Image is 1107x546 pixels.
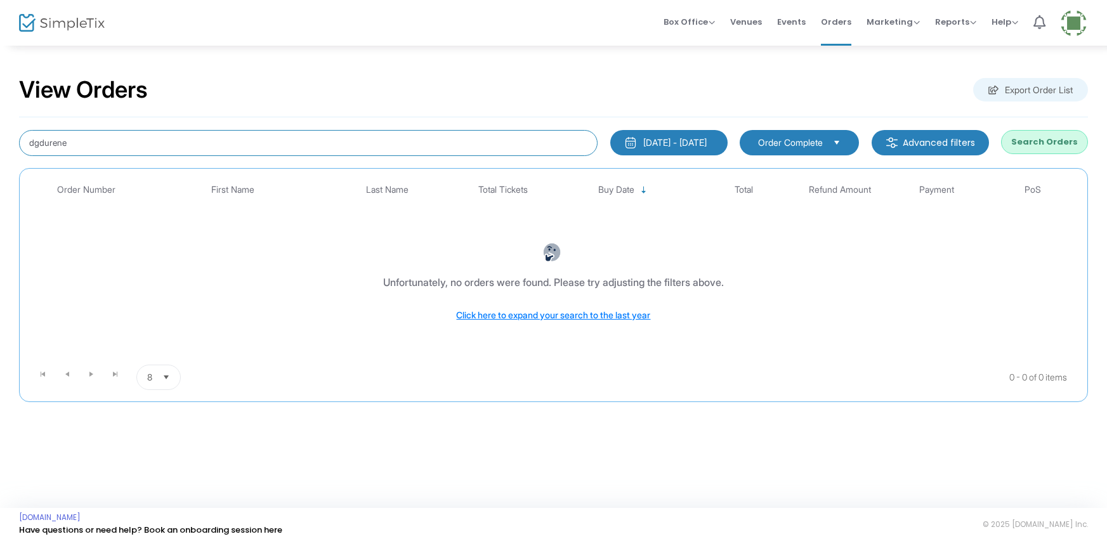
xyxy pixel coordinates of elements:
img: filter [886,136,898,149]
m-button: Advanced filters [872,130,989,155]
a: Have questions or need help? Book an onboarding session here [19,524,282,536]
th: Total Tickets [455,175,551,205]
span: Order Number [57,185,115,195]
span: Marketing [867,16,920,28]
span: Order Complete [758,136,823,149]
button: [DATE] - [DATE] [610,130,728,155]
th: Total [695,175,792,205]
h2: View Orders [19,76,148,104]
button: Search Orders [1001,130,1088,154]
span: Help [992,16,1018,28]
span: Events [777,6,806,38]
span: Venues [730,6,762,38]
span: Last Name [366,185,409,195]
span: Orders [821,6,851,38]
span: Sortable [639,185,649,195]
button: Select [157,365,175,389]
div: [DATE] - [DATE] [643,136,707,149]
span: Payment [919,185,954,195]
span: 8 [147,371,152,384]
span: First Name [212,185,255,195]
input: Search by name, email, phone, order number, ip address, or last 4 digits of card [19,130,598,156]
div: Unfortunately, no orders were found. Please try adjusting the filters above. [383,275,724,290]
img: monthly [624,136,637,149]
span: Reports [935,16,976,28]
div: Data table [26,175,1081,360]
kendo-pager-info: 0 - 0 of 0 items [307,365,1067,390]
th: Refund Amount [792,175,888,205]
span: Buy Date [598,185,634,195]
a: [DOMAIN_NAME] [19,512,81,523]
button: Select [828,136,846,150]
span: PoS [1025,185,1041,195]
span: Box Office [664,16,715,28]
span: © 2025 [DOMAIN_NAME] Inc. [983,519,1088,530]
span: Click here to expand your search to the last year [457,309,651,320]
img: face-thinking.png [542,243,561,262]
